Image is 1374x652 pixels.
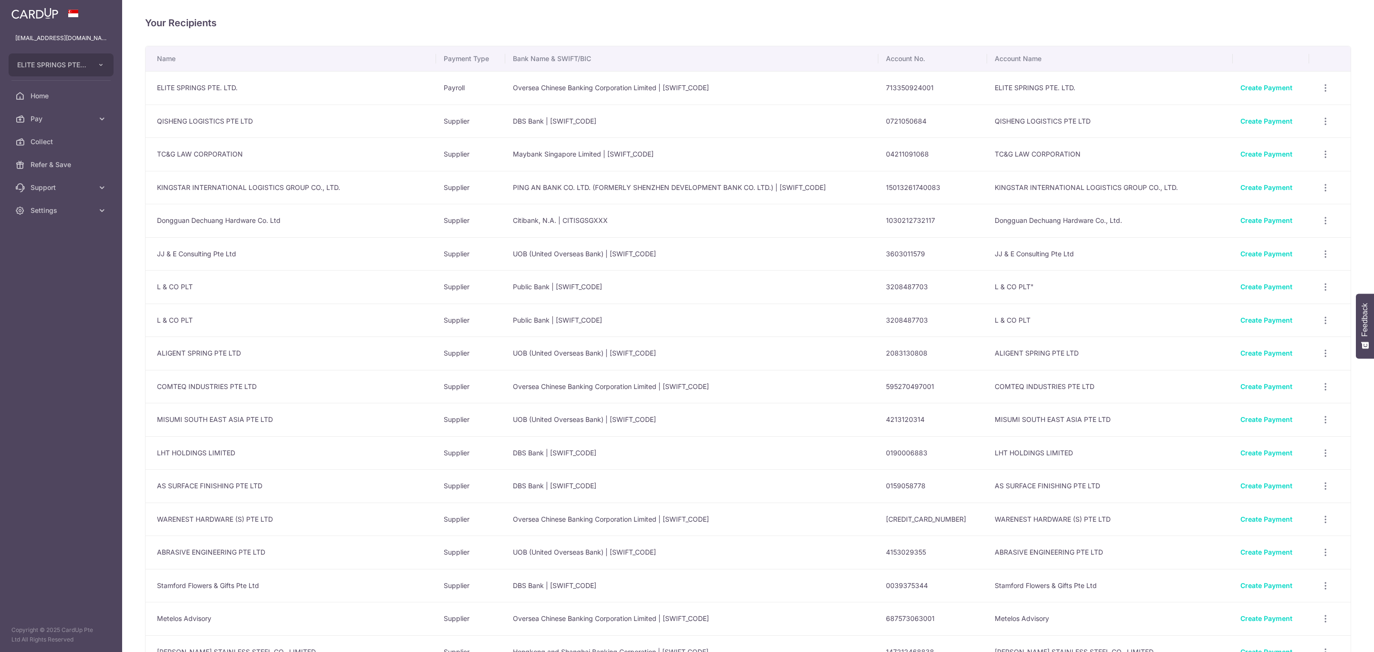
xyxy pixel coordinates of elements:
[878,270,987,304] td: 3208487703
[146,403,436,436] td: MISUMI SOUTH EAST ASIA PTE LTD
[31,91,94,101] span: Home
[31,206,94,215] span: Settings
[146,469,436,503] td: AS SURFACE FINISHING PTE LTD
[436,602,505,635] td: Supplier
[878,105,987,138] td: 0721050684
[146,270,436,304] td: L & CO PLT
[1361,303,1369,337] span: Feedback
[436,337,505,370] td: Supplier
[987,370,1233,403] td: COMTEQ INDUSTRIES PTE LTD
[987,469,1233,503] td: AS SURFACE FINISHING PTE LTD
[9,53,114,76] button: ELITE SPRINGS PTE. LTD.
[146,137,436,171] td: TC&G LAW CORPORATION
[1240,614,1292,622] a: Create Payment
[505,569,878,602] td: DBS Bank | [SWIFT_CODE]
[987,337,1233,370] td: ALIGENT SPRING PTE LTD
[505,602,878,635] td: Oversea Chinese Banking Corporation Limited | [SWIFT_CODE]
[31,137,94,147] span: Collect
[436,536,505,569] td: Supplier
[436,370,505,403] td: Supplier
[987,569,1233,602] td: Stamford Flowers & Gifts Pte Ltd
[505,337,878,370] td: UOB (United Overseas Bank) | [SWIFT_CODE]
[436,403,505,436] td: Supplier
[987,602,1233,635] td: Metelos Advisory
[878,370,987,403] td: 595270497001
[1240,84,1292,92] a: Create Payment
[1313,623,1364,647] iframe: Opens a widget where you can find more information
[878,304,987,337] td: 3208487703
[11,8,58,19] img: CardUp
[1240,449,1292,457] a: Create Payment
[146,71,436,105] td: ELITE SPRINGS PTE. LTD.
[505,171,878,204] td: PING AN BANK CO. LTD. (FORMERLY SHENZHEN DEVELOPMENT BANK CO. LTD.) | [SWIFT_CODE]
[146,436,436,470] td: LHT HOLDINGS LIMITED
[1240,150,1292,158] a: Create Payment
[1240,216,1292,224] a: Create Payment
[987,503,1233,536] td: WARENEST HARDWARE (S) PTE LTD
[1240,183,1292,191] a: Create Payment
[1240,250,1292,258] a: Create Payment
[1240,482,1292,490] a: Create Payment
[436,503,505,536] td: Supplier
[146,536,436,569] td: ABRASIVE ENGINEERING PTE LTD
[878,337,987,370] td: 2083130808
[17,60,88,70] span: ELITE SPRINGS PTE. LTD.
[146,337,436,370] td: ALIGENT SPRING PTE LTD
[987,270,1233,304] td: L & CO PLT"
[987,105,1233,138] td: QISHENG LOGISTICS PTE LTD
[1240,382,1292,390] a: Create Payment
[1240,349,1292,357] a: Create Payment
[987,436,1233,470] td: LHT HOLDINGS LIMITED
[878,569,987,602] td: 0039375344
[987,71,1233,105] td: ELITE SPRINGS PTE. LTD.
[436,237,505,271] td: Supplier
[878,469,987,503] td: 0159058778
[436,304,505,337] td: Supplier
[987,204,1233,237] td: Dongguan Dechuang Hardware Co., Ltd.
[505,46,878,71] th: Bank Name & SWIFT/BIC
[878,71,987,105] td: 713350924001
[436,569,505,602] td: Supplier
[1240,117,1292,125] a: Create Payment
[146,370,436,403] td: COMTEQ INDUSTRIES PTE LTD
[878,171,987,204] td: 15013261740083
[987,171,1233,204] td: KINGSTAR INTERNATIONAL LOGISTICS GROUP CO., LTD.
[1240,515,1292,523] a: Create Payment
[146,105,436,138] td: QISHENG LOGISTICS PTE LTD
[31,183,94,192] span: Support
[505,237,878,271] td: UOB (United Overseas Bank) | [SWIFT_CODE]
[505,469,878,503] td: DBS Bank | [SWIFT_CODE]
[878,536,987,569] td: 4153029355
[878,403,987,436] td: 4213120314
[878,137,987,171] td: 04211091068
[146,304,436,337] td: L & CO PLT
[1240,548,1292,556] a: Create Payment
[987,46,1233,71] th: Account Name
[878,503,987,536] td: [CREDIT_CARD_NUMBER]
[1240,415,1292,423] a: Create Payment
[505,503,878,536] td: Oversea Chinese Banking Corporation Limited | [SWIFT_CODE]
[878,602,987,635] td: 687573063001
[15,33,107,43] p: [EMAIL_ADDRESS][DOMAIN_NAME]
[146,237,436,271] td: JJ & E Consulting Pte Ltd
[505,536,878,569] td: UOB (United Overseas Bank) | [SWIFT_CODE]
[987,536,1233,569] td: ABRASIVE ENGINEERING PTE LTD
[505,436,878,470] td: DBS Bank | [SWIFT_CODE]
[505,370,878,403] td: Oversea Chinese Banking Corporation Limited | [SWIFT_CODE]
[878,204,987,237] td: 1030212732117
[987,137,1233,171] td: TC&G LAW CORPORATION
[436,137,505,171] td: Supplier
[505,270,878,304] td: Public Bank | [SWIFT_CODE]
[1240,581,1292,589] a: Create Payment
[505,204,878,237] td: Citibank, N.A. | CITISGSGXXX
[436,171,505,204] td: Supplier
[505,105,878,138] td: DBS Bank | [SWIFT_CODE]
[146,569,436,602] td: Stamford Flowers & Gifts Pte Ltd
[987,403,1233,436] td: MISUMI SOUTH EAST ASIA PTE LTD
[436,270,505,304] td: Supplier
[987,237,1233,271] td: JJ & E Consulting Pte Ltd
[505,71,878,105] td: Oversea Chinese Banking Corporation Limited | [SWIFT_CODE]
[31,114,94,124] span: Pay
[146,602,436,635] td: Metelos Advisory
[1240,283,1292,291] a: Create Payment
